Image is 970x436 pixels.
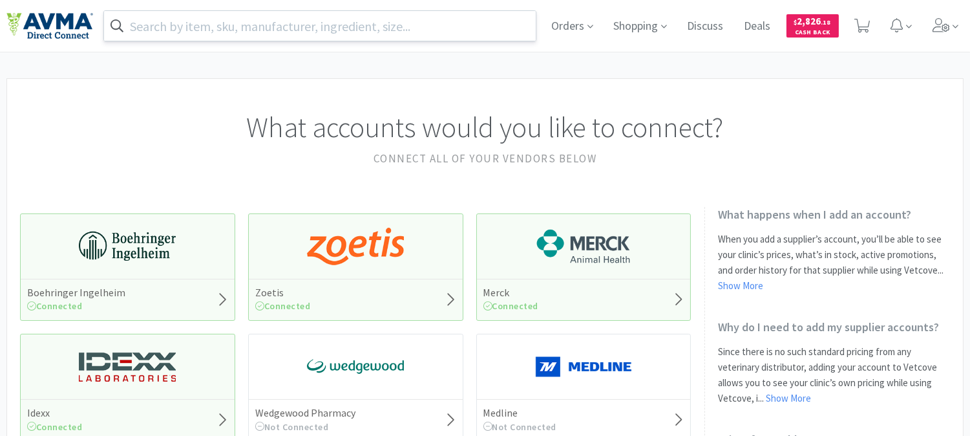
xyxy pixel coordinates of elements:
[821,18,831,27] span: . 18
[255,300,311,312] span: Connected
[483,421,557,433] span: Not Connected
[27,421,83,433] span: Connected
[766,392,811,404] a: Show More
[20,150,950,168] h2: Connect all of your vendors below
[739,21,776,32] a: Deals
[20,105,950,150] h1: What accounts would you like to connect?
[794,15,831,27] span: 2,826
[535,347,632,386] img: a646391c64b94eb2892348a965bf03f3_134.png
[718,232,950,294] p: When you add a supplier’s account, you’ll be able to see your clinic’s prices, what’s in stock, a...
[794,18,797,27] span: $
[255,286,311,300] h5: Zoetis
[307,347,404,386] img: e40baf8987b14801afb1611fffac9ca4_8.png
[79,347,176,386] img: 13250b0087d44d67bb1668360c5632f9_13.png
[535,227,632,266] img: 6d7abf38e3b8462597f4a2f88dede81e_176.png
[718,207,950,222] h2: What happens when I add an account?
[718,320,950,334] h2: Why do I need to add my supplier accounts?
[786,8,839,43] a: $2,826.18Cash Back
[104,11,536,41] input: Search by item, sku, manufacturer, ingredient, size...
[794,29,831,38] span: Cash Back
[718,279,763,292] a: Show More
[27,406,83,420] h5: Idexx
[307,227,404,266] img: a673e5ab4e5e497494167fe422e9a3ab.png
[27,286,125,300] h5: Boehringer Ingelheim
[483,406,557,420] h5: Medline
[718,344,950,406] p: Since there is no such standard pricing from any veterinary distributor, adding your account to V...
[483,300,539,312] span: Connected
[6,12,93,39] img: e4e33dab9f054f5782a47901c742baa9_102.png
[79,227,176,266] img: 730db3968b864e76bcafd0174db25112_22.png
[27,300,83,312] span: Connected
[682,21,729,32] a: Discuss
[483,286,539,300] h5: Merck
[255,421,329,433] span: Not Connected
[255,406,355,420] h5: Wedgewood Pharmacy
